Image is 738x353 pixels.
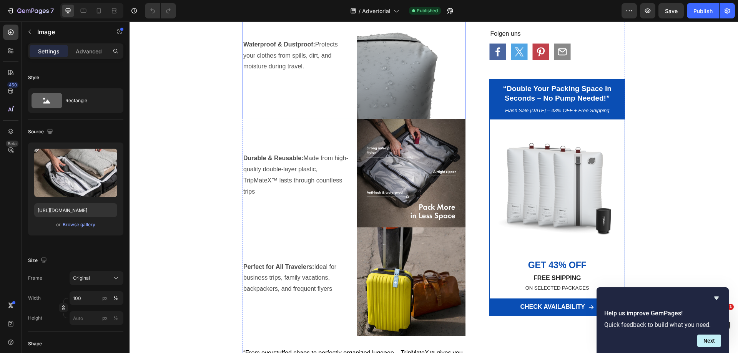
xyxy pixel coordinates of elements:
[665,8,678,14] span: Save
[102,315,108,322] div: px
[28,74,39,81] div: Style
[367,63,489,81] p: “Double Your Packing Space in Seconds – No Pump Needed!”
[376,86,480,92] i: Flash Sale [DATE] – 43% OFF + Free Shipping
[362,7,391,15] span: Advertorial
[366,237,489,250] div: Rich Text Editor. Editing area: main
[697,335,721,347] button: Next question
[28,255,48,266] div: Size
[3,3,57,18] button: 7
[228,98,336,206] img: gempages_586066319539962715-5642a411-38e9-4ce4-9132-81918665c533.jpg
[111,313,120,323] button: px
[114,133,174,140] strong: Durable & Reusable:
[70,291,123,305] input: px%
[28,295,41,302] label: Width
[6,141,18,147] div: Beta
[63,221,95,228] div: Browse gallery
[367,253,488,261] p: FREE SHIPPING
[100,293,110,303] button: %
[56,220,61,229] span: or
[366,62,489,82] h2: Rich Text Editor. Editing area: main
[604,293,721,347] div: Help us improve GemPages!
[65,92,112,109] div: Rectangle
[604,309,721,318] h2: Help us improve GemPages!
[50,6,54,15] p: 7
[34,203,117,217] input: https://example.com/image.jpg
[130,22,738,353] iframe: Design area
[38,47,60,55] p: Settings
[712,293,721,303] button: Hide survey
[28,127,55,137] div: Source
[367,264,488,270] p: ON SELECTED PACKAGES
[111,293,120,303] button: px
[366,85,489,93] div: Rich Text Editor. Editing area: main
[604,321,721,328] p: Quick feedback to build what you need.
[359,7,361,15] span: /
[728,304,734,310] span: 1
[113,315,118,322] div: %
[102,295,108,302] div: px
[28,275,42,282] label: Frame
[687,3,719,18] button: Publish
[367,238,488,250] p: GET 43% OFF
[73,275,90,282] span: Original
[360,98,495,233] img: gempages_586066319539962715-cbc035ec-ed6e-4d06-a017-991659dccb67.png
[7,82,18,88] div: 450
[34,149,117,197] img: preview-image
[693,7,713,15] div: Publish
[114,131,221,176] p: Made from high-quality double-layer plastic, TripMateX™ lasts through countless trips
[391,282,455,290] div: CHECK AVAILABILITY
[76,47,102,55] p: Advanced
[114,242,184,249] strong: Perfect for All Travelers:
[70,271,123,285] button: Original
[360,277,495,294] a: CHECK AVAILABILITY
[37,27,103,36] p: Image
[62,221,96,229] button: Browse gallery
[113,295,118,302] div: %
[145,3,176,18] div: Undo/Redo
[28,315,42,322] label: Height
[361,8,495,17] p: Folgen uns
[28,340,42,347] div: Shape
[658,3,684,18] button: Save
[114,240,221,273] p: Ideal for business trips, family vacations, backpackers, and frequent flyers
[228,206,336,314] img: gempages_586066319539962715-3144e17d-8099-4a23-a119-e976dd10042c.webp
[114,328,333,346] span: “From overstuffed chaos to perfectly organized luggage – TripMateX™ gives you more space, less st...
[417,7,438,14] span: Published
[100,313,110,323] button: %
[70,311,123,325] input: px%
